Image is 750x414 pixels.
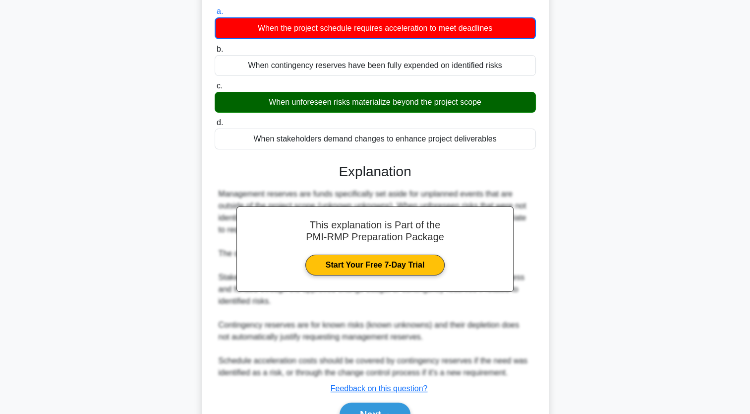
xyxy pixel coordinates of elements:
div: Management reserves are funds specifically set aside for unplanned events that are outside of the... [219,188,532,379]
div: When unforeseen risks materialize beyond the project scope [215,92,536,113]
div: When stakeholders demand changes to enhance project deliverables [215,129,536,149]
a: Feedback on this question? [331,384,428,393]
div: When the project schedule requires acceleration to meet deadlines [215,17,536,39]
span: b. [217,45,223,53]
div: When contingency reserves have been fully expended on identified risks [215,55,536,76]
a: Start Your Free 7-Day Trial [305,255,445,276]
h3: Explanation [221,163,530,180]
span: d. [217,118,223,127]
span: a. [217,7,223,15]
span: c. [217,81,223,90]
